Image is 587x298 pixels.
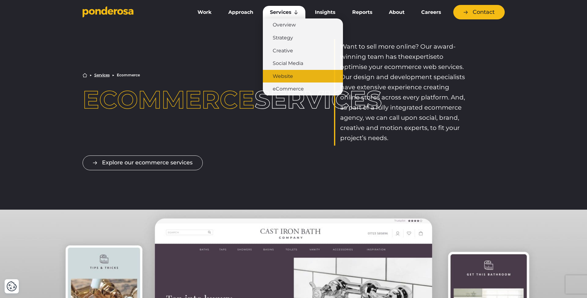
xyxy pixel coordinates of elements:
[263,70,343,83] a: Website
[263,31,343,44] a: Strategy
[263,83,343,95] a: eCommerce
[83,87,253,112] h1: Services
[340,53,465,142] span: to optimise your ecommerce web services. Our design and development specialists have extensive ex...
[345,6,379,19] a: Reports
[409,53,437,60] span: expertise
[340,43,456,60] span: Want to sell more online? Our award-winning team has the
[263,44,343,57] a: Creative
[117,73,140,77] li: Ecommerce
[6,281,17,292] button: Cookie Settings
[90,73,92,77] li: ▶︎
[83,155,203,170] a: Explore our ecommerce services
[382,6,412,19] a: About
[94,73,110,77] a: Services
[453,5,505,19] a: Contact
[190,6,219,19] a: Work
[221,6,260,19] a: Approach
[6,281,17,292] img: Revisit consent button
[83,85,255,115] span: Ecommerce
[414,6,448,19] a: Careers
[308,6,342,19] a: Insights
[263,57,343,70] a: Social Media
[83,73,87,78] a: Home
[263,18,343,31] a: Overview
[263,6,305,19] a: Services
[112,73,114,77] li: ▶︎
[83,6,181,18] a: Go to homepage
